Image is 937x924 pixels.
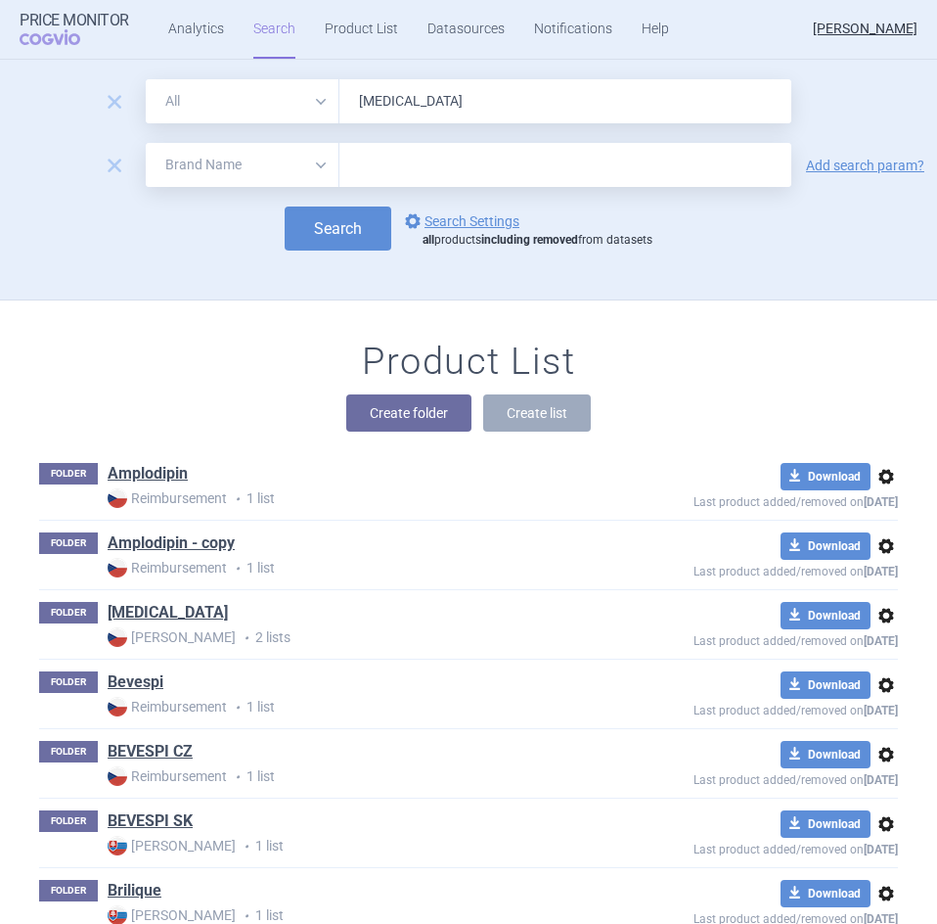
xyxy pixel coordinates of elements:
[108,766,127,786] img: CZ
[108,880,161,905] h1: Brilique
[108,810,193,836] h1: BEVESPI SK
[108,532,235,554] a: Amplodipin - copy
[781,880,870,907] button: Download
[39,602,98,624] p: FOLDER
[401,209,519,233] a: Search Settings
[423,233,652,249] div: products from datasets
[108,488,127,508] img: CZ
[108,602,228,624] a: [MEDICAL_DATA]
[236,837,255,856] i: •
[39,671,98,693] p: FOLDER
[864,495,898,509] strong: [DATE]
[108,671,163,697] h1: Bevespi
[227,767,246,787] i: •
[483,394,591,432] button: Create list
[781,741,870,768] button: Download
[108,741,193,766] h1: BEVESPI CZ
[20,12,129,29] strong: Price Monitor
[108,627,127,647] img: CZ
[39,880,98,901] p: FOLDER
[108,741,193,762] a: BEVESPI CZ
[864,843,898,856] strong: [DATE]
[864,634,898,648] strong: [DATE]
[641,560,898,578] p: Last product added/removed on
[108,766,227,786] strong: Reimbursement
[108,810,193,832] a: BEVESPI SK
[641,629,898,648] p: Last product added/removed on
[781,602,870,629] button: Download
[285,207,391,251] button: Search
[20,29,108,45] span: COGVIO
[781,671,870,699] button: Download
[481,233,578,247] strong: including removed
[108,627,236,647] strong: [PERSON_NAME]
[108,463,188,485] a: Amplodipin
[108,766,641,787] p: 1 list
[641,768,898,787] p: Last product added/removed on
[227,698,246,717] i: •
[108,697,227,716] strong: Reimbursement
[39,532,98,554] p: FOLDER
[641,838,898,856] p: Last product added/removed on
[236,628,255,648] i: •
[108,880,161,901] a: Brilique
[781,532,870,560] button: Download
[108,532,235,558] h1: Amplodipin - copy
[108,697,641,717] p: 1 list
[864,704,898,717] strong: [DATE]
[108,836,236,855] strong: [PERSON_NAME]
[641,490,898,509] p: Last product added/removed on
[346,394,471,432] button: Create folder
[108,697,127,716] img: CZ
[108,671,163,693] a: Bevespi
[108,836,641,856] p: 1 list
[362,340,575,385] h1: Product List
[108,558,641,578] p: 1 list
[227,559,246,578] i: •
[108,463,188,488] h1: Amplodipin
[781,810,870,838] button: Download
[108,558,127,577] img: CZ
[39,741,98,762] p: FOLDER
[108,558,227,577] strong: Reimbursement
[39,463,98,485] p: FOLDER
[108,627,641,648] p: 2 lists
[781,463,870,490] button: Download
[108,488,227,508] strong: Reimbursement
[108,836,127,855] img: SK
[641,699,898,717] p: Last product added/removed on
[108,602,228,627] h1: Arimidex
[864,565,898,578] strong: [DATE]
[20,12,129,47] a: Price MonitorCOGVIO
[806,159,924,172] a: Add search param?
[39,810,98,832] p: FOLDER
[108,488,641,509] p: 1 list
[423,233,434,247] strong: all
[864,773,898,787] strong: [DATE]
[227,489,246,509] i: •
